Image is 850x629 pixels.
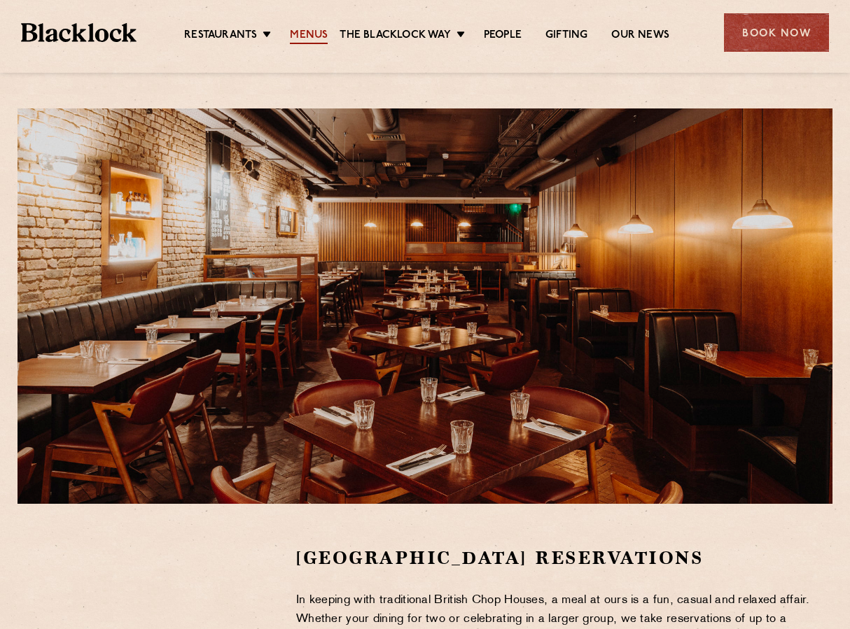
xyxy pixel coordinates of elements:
[184,29,257,44] a: Restaurants
[611,29,669,44] a: Our News
[484,29,522,44] a: People
[290,29,328,44] a: Menus
[724,13,829,52] div: Book Now
[545,29,587,44] a: Gifting
[296,546,832,570] h2: [GEOGRAPHIC_DATA] Reservations
[340,29,450,44] a: The Blacklock Way
[21,23,137,43] img: BL_Textured_Logo-footer-cropped.svg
